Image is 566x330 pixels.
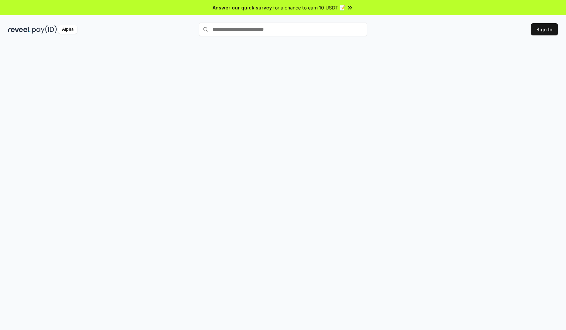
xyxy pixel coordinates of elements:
[8,25,31,34] img: reveel_dark
[273,4,345,11] span: for a chance to earn 10 USDT 📝
[32,25,57,34] img: pay_id
[58,25,77,34] div: Alpha
[213,4,272,11] span: Answer our quick survey
[531,23,558,35] button: Sign In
